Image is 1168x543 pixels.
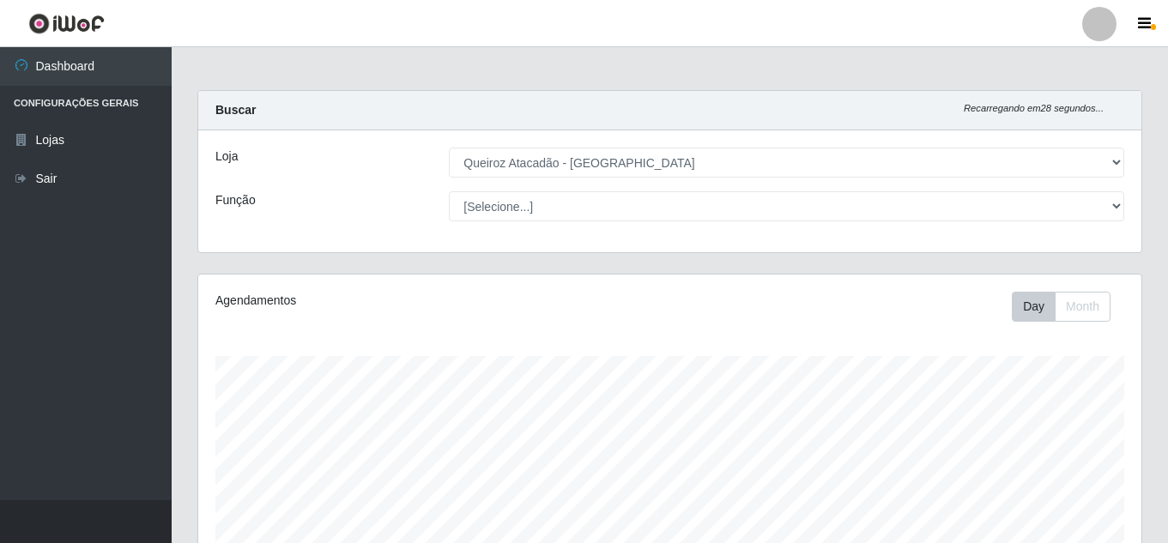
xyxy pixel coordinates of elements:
[1055,292,1111,322] button: Month
[28,13,105,34] img: CoreUI Logo
[215,191,256,209] label: Função
[215,103,256,117] strong: Buscar
[1012,292,1056,322] button: Day
[1012,292,1111,322] div: First group
[964,103,1104,113] i: Recarregando em 28 segundos...
[215,292,579,310] div: Agendamentos
[215,148,238,166] label: Loja
[1012,292,1124,322] div: Toolbar with button groups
